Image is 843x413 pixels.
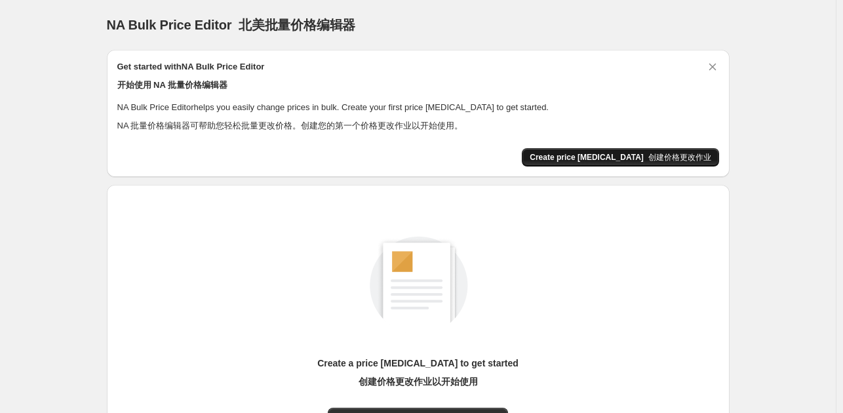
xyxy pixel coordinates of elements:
button: Create price change job [522,148,718,167]
font: 创建价格更改作业 [648,153,711,162]
font: NA 批量价格编辑器可帮助您轻松批量更改价格。创建您的第一个价格更改作业以开始使用。 [117,121,463,130]
font: 开始使用 NA 批量价格编辑器 [117,80,228,90]
button: Dismiss card [706,60,719,73]
h2: Get started with NA Bulk Price Editor [117,60,265,97]
p: Create a price [MEDICAL_DATA] to get started [317,357,519,393]
font: 创建价格更改作业以开始使用 [359,376,478,387]
p: NA Bulk Price Editor helps you easily change prices in bulk. Create your first price [MEDICAL_DAT... [117,101,719,138]
font: 北美批量价格编辑器 [239,18,355,32]
span: Create price [MEDICAL_DATA] [530,152,711,163]
span: NA Bulk Price Editor [107,18,356,32]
